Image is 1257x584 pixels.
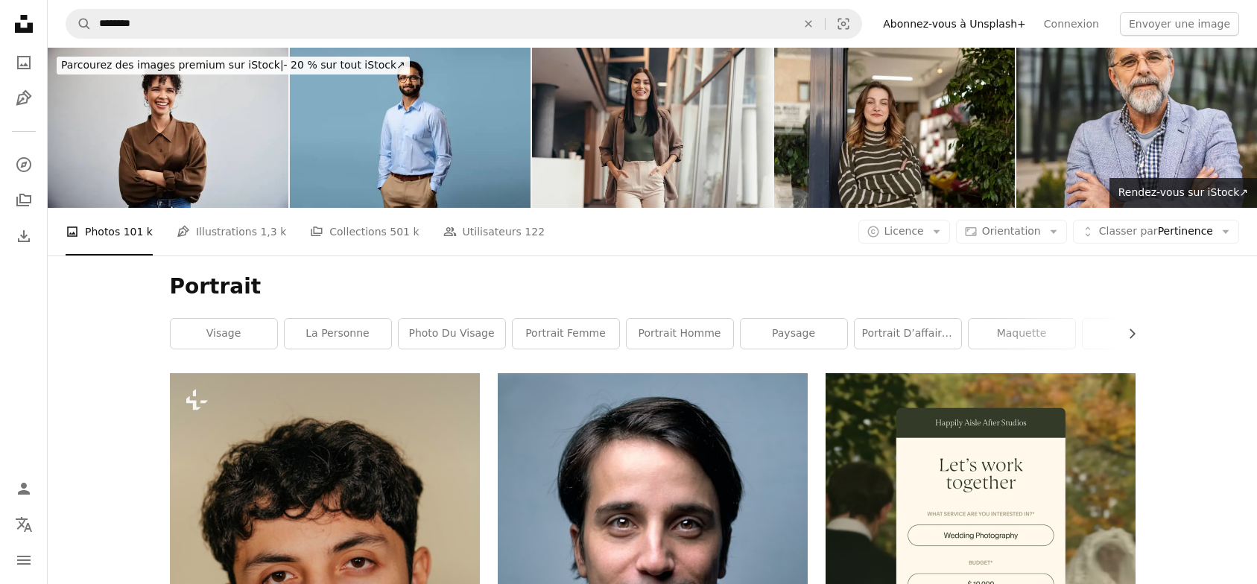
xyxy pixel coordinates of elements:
a: Illustrations [9,83,39,113]
a: photo du visage [399,319,505,349]
button: Envoyer une image [1120,12,1239,36]
span: 122 [525,223,545,240]
a: Collections [9,185,39,215]
a: maquette [969,319,1075,349]
img: Femme d’affaires confiante marchant dans un immeuble de bureaux moderne [532,48,773,208]
a: Portrait d’affaires [855,319,961,349]
span: Pertinence [1099,224,1213,239]
span: Orientation [982,225,1041,237]
a: Utilisateurs 122 [443,208,545,256]
button: Menu [9,545,39,575]
a: paysage [741,319,847,349]
a: la personne [285,319,391,349]
a: Explorer [9,150,39,180]
button: Langue [9,510,39,539]
a: mode [1083,319,1189,349]
span: Classer par [1099,225,1158,237]
a: Rendez-vous sur iStock↗ [1109,178,1257,208]
button: Rechercher sur Unsplash [66,10,92,38]
div: - 20 % sur tout iStock ↗ [57,57,410,74]
a: Historique de téléchargement [9,221,39,251]
a: Abonnez-vous à Unsplash+ [874,12,1035,36]
span: Rendez-vous sur iStock ↗ [1118,186,1248,198]
a: Visage [171,319,277,349]
h1: Portrait [170,273,1136,300]
button: faire défiler la liste vers la droite [1118,319,1136,349]
a: Accueil — Unsplash [9,9,39,42]
button: Licence [858,220,950,244]
img: Portrait of senior man businessman arm crossed outdoor [1016,48,1257,208]
form: Rechercher des visuels sur tout le site [66,9,862,39]
a: Parcourez des images premium sur iStock|- 20 % sur tout iStock↗ [48,48,419,83]
button: Classer parPertinence [1073,220,1239,244]
img: Jeune femme d’affaires rieuse debout avec ses bras croisés contre un mur de bureau [48,48,288,208]
a: portrait homme [627,319,733,349]
button: Orientation [956,220,1067,244]
a: Illustrations 1,3 k [177,208,286,256]
span: 501 k [390,223,419,240]
img: Portrait d’un homme d’affaires indien confiant portant des lunettes, les mains dans les poches, r... [290,48,531,208]
span: Parcourez des images premium sur iStock | [61,59,284,71]
a: Connexion [1035,12,1108,36]
a: Photos [9,48,39,77]
span: 1,3 k [260,223,286,240]
span: Licence [884,225,924,237]
button: Effacer [792,10,825,38]
button: Recherche de visuels [826,10,861,38]
a: Connexion / S’inscrire [9,474,39,504]
a: portrait femme [513,319,619,349]
img: Portrait d’une jeune entrepreneuse confiante debout à l’entrée de son magasin de fleurs [774,48,1015,208]
a: Collections 501 k [310,208,419,256]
